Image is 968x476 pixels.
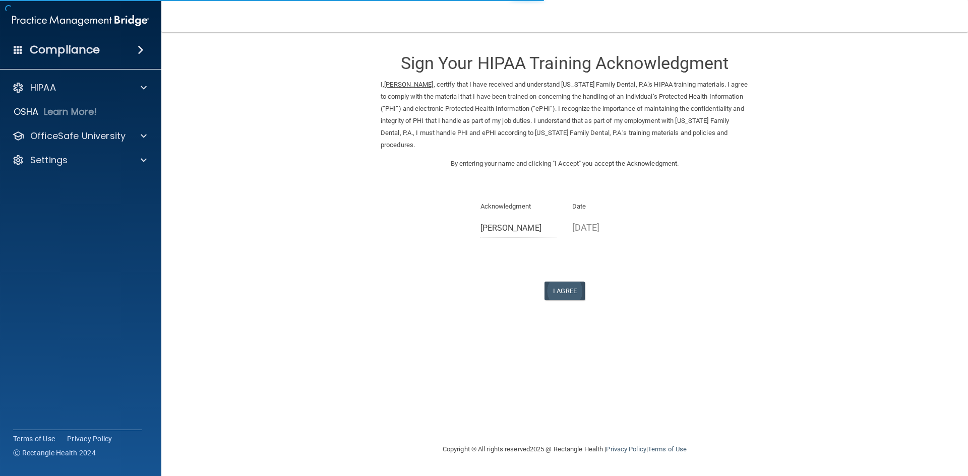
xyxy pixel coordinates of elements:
p: By entering your name and clicking "I Accept" you accept the Acknowledgment. [381,158,749,170]
a: Settings [12,154,147,166]
div: Copyright © All rights reserved 2025 @ Rectangle Health | | [381,433,749,465]
p: OSHA [14,106,39,118]
a: HIPAA [12,82,147,94]
p: Settings [30,154,68,166]
p: I, , certify that I have received and understand [US_STATE] Family Dental, P.A.'s HIPAA training ... [381,79,749,151]
p: [DATE] [572,219,649,236]
p: Learn More! [44,106,97,118]
h3: Sign Your HIPAA Training Acknowledgment [381,54,749,73]
button: I Agree [544,282,585,300]
a: OfficeSafe University [12,130,147,142]
a: Terms of Use [13,434,55,444]
p: Acknowledgment [480,200,558,213]
h4: Compliance [30,43,100,57]
a: Privacy Policy [67,434,112,444]
img: PMB logo [12,11,149,31]
p: OfficeSafe University [30,130,126,142]
p: HIPAA [30,82,56,94]
a: Terms of Use [648,445,687,453]
span: Ⓒ Rectangle Health 2024 [13,448,96,458]
ins: [PERSON_NAME] [384,81,433,88]
p: Date [572,200,649,213]
input: Full Name [480,219,558,238]
a: Privacy Policy [606,445,646,453]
